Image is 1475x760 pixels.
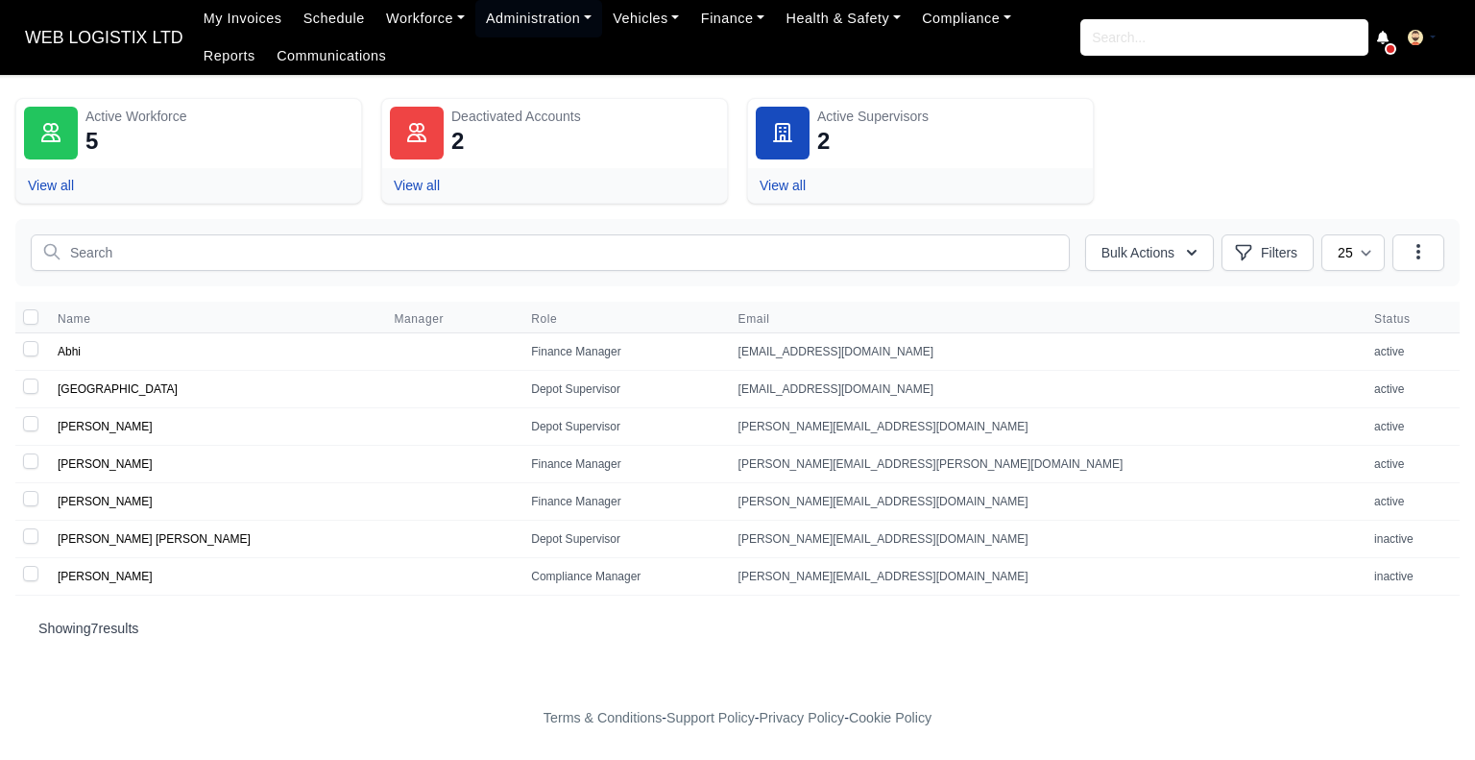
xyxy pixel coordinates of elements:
a: Cookie Policy [849,710,931,725]
button: Manager [394,311,459,327]
button: Bulk Actions [1085,234,1214,271]
a: [PERSON_NAME] [58,457,153,471]
td: Depot Supervisor [520,408,726,446]
a: View all [28,178,74,193]
span: Manager [394,311,444,327]
a: WEB LOGISTIX LTD [15,19,193,57]
div: Active Supervisors [817,107,1085,126]
a: Terms & Conditions [544,710,662,725]
div: 2 [451,126,464,157]
td: Depot Supervisor [520,371,726,408]
td: Finance Manager [520,333,726,371]
td: active [1363,446,1460,483]
td: [EMAIL_ADDRESS][DOMAIN_NAME] [727,371,1363,408]
span: Name [58,311,90,327]
td: [PERSON_NAME][EMAIL_ADDRESS][DOMAIN_NAME] [727,408,1363,446]
a: [PERSON_NAME] [58,495,153,508]
button: Filters [1221,234,1314,271]
input: Search... [1080,19,1368,56]
a: View all [760,178,806,193]
td: [PERSON_NAME][EMAIL_ADDRESS][PERSON_NAME][DOMAIN_NAME] [727,446,1363,483]
div: Active Workforce [85,107,353,126]
a: Communications [266,37,398,75]
td: [EMAIL_ADDRESS][DOMAIN_NAME] [727,333,1363,371]
div: 5 [85,126,98,157]
a: View all [394,178,440,193]
td: active [1363,483,1460,521]
a: [PERSON_NAME] [PERSON_NAME] [58,532,251,546]
a: [GEOGRAPHIC_DATA] [58,382,178,396]
span: WEB LOGISTIX LTD [15,18,193,57]
a: Reports [193,37,266,75]
td: [PERSON_NAME][EMAIL_ADDRESS][DOMAIN_NAME] [727,558,1363,596]
a: Support Policy [666,710,755,725]
td: Finance Manager [520,446,726,483]
input: Search [31,234,1070,271]
a: Privacy Policy [760,710,845,725]
div: 2 [817,126,830,157]
span: Role [531,311,557,327]
div: - - - [190,707,1285,729]
td: [PERSON_NAME][EMAIL_ADDRESS][DOMAIN_NAME] [727,483,1363,521]
td: Finance Manager [520,483,726,521]
button: Name [58,311,106,327]
td: inactive [1363,558,1460,596]
td: active [1363,333,1460,371]
button: Role [531,311,572,327]
td: [PERSON_NAME][EMAIL_ADDRESS][DOMAIN_NAME] [727,521,1363,558]
a: [PERSON_NAME] [58,420,153,433]
span: Email [738,311,1351,327]
a: Abhi [58,345,81,358]
td: active [1363,408,1460,446]
span: Status [1374,311,1448,327]
td: active [1363,371,1460,408]
p: Showing results [38,619,1437,638]
iframe: Chat Widget [1379,668,1475,760]
div: Deactivated Accounts [451,107,719,126]
td: Depot Supervisor [520,521,726,558]
td: inactive [1363,521,1460,558]
a: [PERSON_NAME] [58,570,153,583]
td: Compliance Manager [520,558,726,596]
span: 7 [91,621,99,636]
